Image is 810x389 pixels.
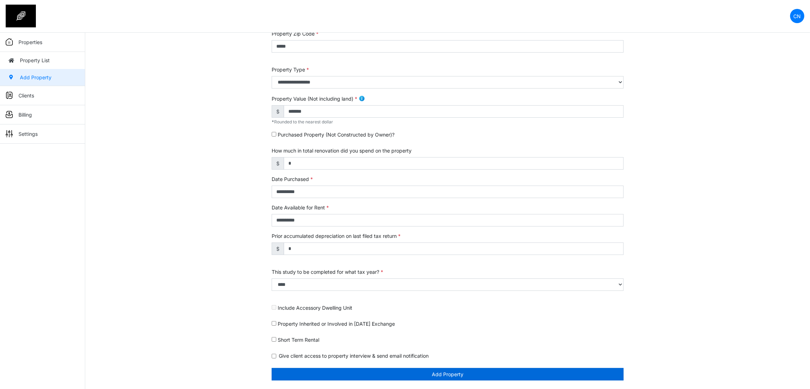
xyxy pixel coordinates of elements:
span: $ [272,157,284,170]
label: Property Value (Not including land) [272,95,357,102]
label: Short Term Rental [278,336,319,343]
label: How much in total renovation did you spend on the property [272,147,412,154]
img: sidemenu_client.png [6,92,13,99]
img: spp logo [6,5,36,27]
label: Property Type [272,66,309,73]
div: Give client access to property interview & send email notification [272,352,624,359]
label: Include Accessory Dwelling Unit [278,304,352,311]
label: Property Inherited or Involved in [DATE] Exchange [278,320,395,327]
span: $ [272,243,284,255]
p: Billing [18,111,32,118]
label: Property Zip Code [272,30,319,37]
label: Prior accumulated depreciation on last filed tax return [272,232,401,240]
p: CN [794,12,801,20]
p: Settings [18,130,38,138]
span: $ [272,105,284,118]
a: CN [790,9,804,23]
label: Purchased Property (Not Constructed by Owner)? [278,131,395,138]
label: Date Purchased [272,175,313,183]
p: Properties [18,38,42,46]
button: Add Property [272,368,624,380]
img: sidemenu_billing.png [6,111,13,118]
img: sidemenu_properties.png [6,38,13,46]
img: info.png [359,95,365,102]
label: This study to be completed for what tax year? [272,268,383,276]
label: Date Available for Rent [272,204,329,211]
img: sidemenu_settings.png [6,130,13,137]
p: Clients [18,92,34,99]
span: Rounded to the nearest dollar [272,119,333,124]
